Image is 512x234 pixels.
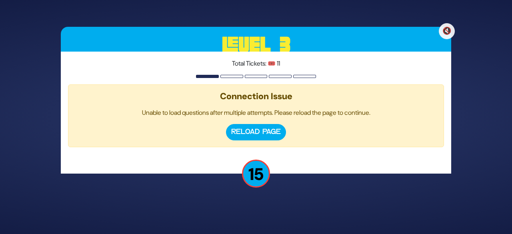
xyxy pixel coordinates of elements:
[61,27,451,63] h3: Level 3
[226,124,286,140] button: Reload Page
[242,160,270,188] p: 15
[75,108,437,118] p: Unable to load questions after multiple attempts. Please reload the page to continue.
[68,59,444,68] p: Total Tickets: 🎟️ 11
[75,91,437,102] h5: Connection Issue
[439,23,455,39] button: 🔇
